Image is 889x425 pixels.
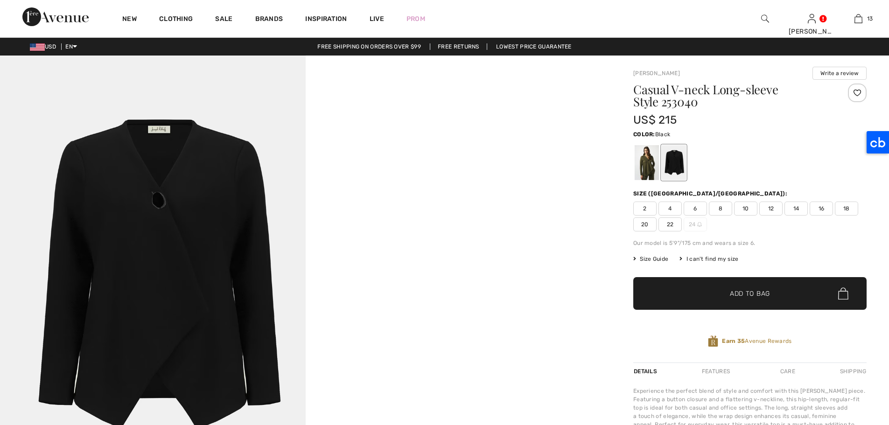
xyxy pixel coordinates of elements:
a: Clothing [159,15,193,25]
div: [PERSON_NAME] [789,27,834,36]
span: EN [65,43,77,50]
a: Free Returns [430,43,487,50]
div: Khaki [635,145,659,180]
a: Live [370,14,384,24]
span: USD [30,43,60,50]
a: Prom [406,14,425,24]
img: 1ère Avenue [22,7,89,26]
span: 13 [867,14,873,23]
span: US$ 215 [633,113,677,126]
img: ring-m.svg [697,222,702,227]
img: US Dollar [30,43,45,51]
div: Size ([GEOGRAPHIC_DATA]/[GEOGRAPHIC_DATA]): [633,189,789,198]
div: I can't find my size [679,255,738,263]
button: Write a review [812,67,867,80]
iframe: Opens a widget where you can find more information [829,355,880,378]
span: 24 [684,217,707,231]
img: Bag.svg [838,287,848,300]
strong: Earn 35 [722,338,745,344]
img: My Info [808,13,816,24]
img: Avenue Rewards [708,335,718,348]
span: 12 [759,202,783,216]
span: Add to Bag [730,289,770,299]
span: 20 [633,217,657,231]
span: 6 [684,202,707,216]
button: Add to Bag [633,277,867,310]
a: Sale [215,15,232,25]
span: 14 [784,202,808,216]
div: Black [662,145,686,180]
div: Details [633,363,659,380]
div: Our model is 5'9"/175 cm and wears a size 6. [633,239,867,247]
a: 13 [835,13,881,24]
a: Brands [255,15,283,25]
span: 10 [734,202,757,216]
span: Color: [633,131,655,138]
span: 18 [835,202,858,216]
img: search the website [761,13,769,24]
div: Features [694,363,738,380]
video: Your browser does not support the video tag. [306,56,611,208]
a: [PERSON_NAME] [633,70,680,77]
span: 4 [658,202,682,216]
span: 22 [658,217,682,231]
span: 2 [633,202,657,216]
a: New [122,15,137,25]
img: My Bag [854,13,862,24]
a: Free shipping on orders over $99 [310,43,428,50]
span: 8 [709,202,732,216]
a: Sign In [808,14,816,23]
div: Care [772,363,803,380]
span: 16 [810,202,833,216]
h1: Casual V-neck Long-sleeve Style 253040 [633,84,828,108]
a: Lowest Price Guarantee [489,43,579,50]
span: Black [655,131,671,138]
span: Inspiration [305,15,347,25]
span: Avenue Rewards [722,337,791,345]
span: Size Guide [633,255,668,263]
